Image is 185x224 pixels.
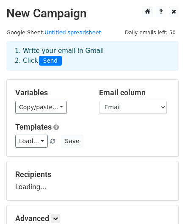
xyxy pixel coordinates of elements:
a: Untitled spreadsheet [44,29,101,36]
h5: Recipients [15,170,170,179]
div: Loading... [15,170,170,192]
small: Google Sheet: [6,29,101,36]
a: Load... [15,135,48,148]
button: Save [61,135,83,148]
span: Daily emails left: 50 [122,28,179,37]
h5: Email column [99,88,170,97]
a: Templates [15,122,52,131]
a: Daily emails left: 50 [122,29,179,36]
h5: Advanced [15,214,170,223]
h2: New Campaign [6,6,179,21]
div: 1. Write your email in Gmail 2. Click [8,46,177,66]
h5: Variables [15,88,86,97]
a: Copy/paste... [15,101,67,114]
span: Send [39,56,62,66]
